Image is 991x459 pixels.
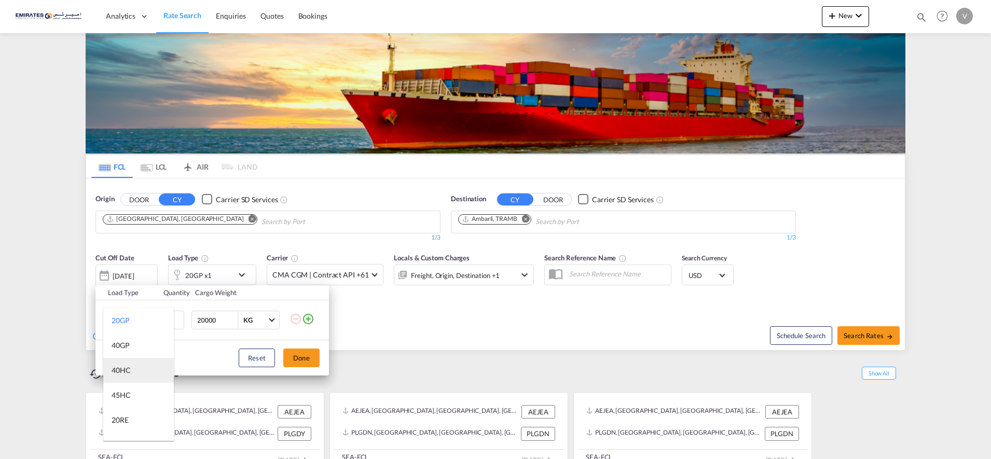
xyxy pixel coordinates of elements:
[112,415,129,425] div: 20RE
[112,390,131,400] div: 45HC
[112,340,130,351] div: 40GP
[112,440,129,450] div: 40RE
[112,315,130,326] div: 20GP
[112,365,131,375] div: 40HC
